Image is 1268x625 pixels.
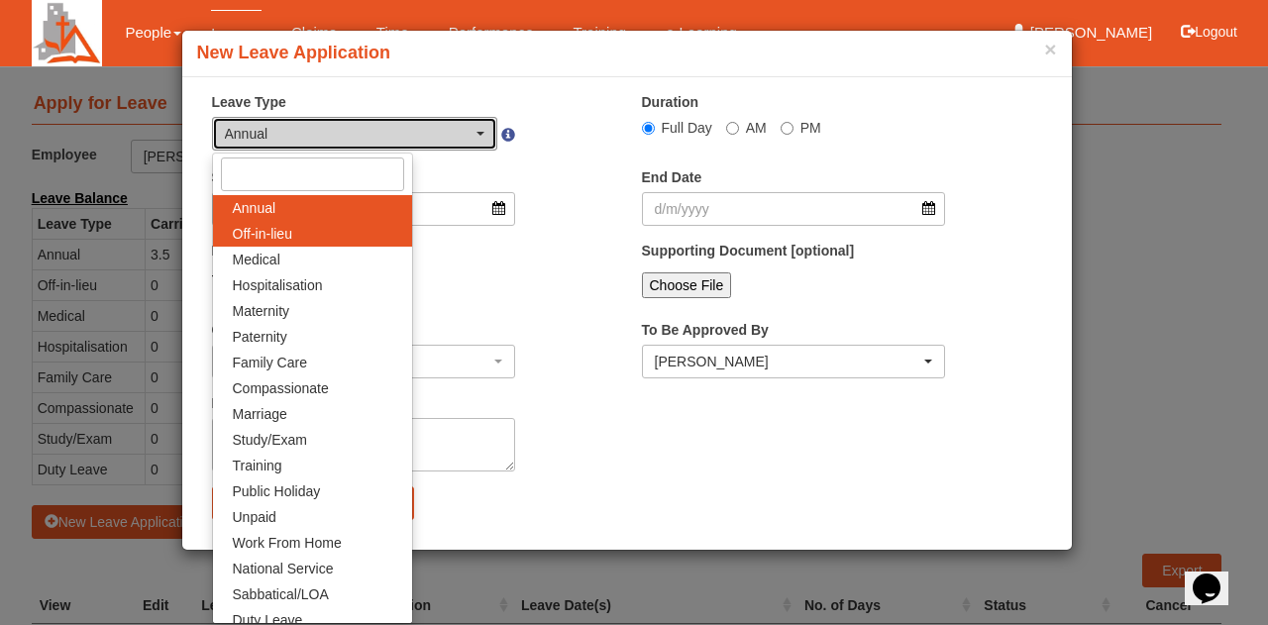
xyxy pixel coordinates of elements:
[233,559,334,578] span: National Service
[233,250,280,269] span: Medical
[212,117,498,151] button: Annual
[800,120,821,136] span: PM
[233,378,329,398] span: Compassionate
[642,192,946,226] input: d/m/yyyy
[233,224,292,244] span: Off-in-lieu
[233,301,290,321] span: Maternity
[233,456,282,475] span: Training
[655,352,921,371] div: [PERSON_NAME]
[197,43,390,62] b: New Leave Application
[233,353,307,372] span: Family Care
[212,92,286,112] label: Leave Type
[642,241,855,260] label: Supporting Document [optional]
[233,275,323,295] span: Hospitalisation
[233,404,287,424] span: Marriage
[233,584,329,604] span: Sabbatical/LOA
[642,320,769,340] label: To Be Approved By
[233,533,342,553] span: Work From Home
[233,430,307,450] span: Study/Exam
[662,120,712,136] span: Full Day
[642,167,702,187] label: End Date
[642,272,732,298] input: Choose File
[233,507,276,527] span: Unpaid
[225,124,474,144] div: Annual
[1185,546,1248,605] iframe: chat widget
[642,345,946,378] button: Benjamin Lee Gin Huat
[233,481,321,501] span: Public Holiday
[642,92,699,112] label: Duration
[1044,39,1056,59] button: ×
[233,198,276,218] span: Annual
[233,327,287,347] span: Paternity
[746,120,767,136] span: AM
[221,157,404,191] input: Search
